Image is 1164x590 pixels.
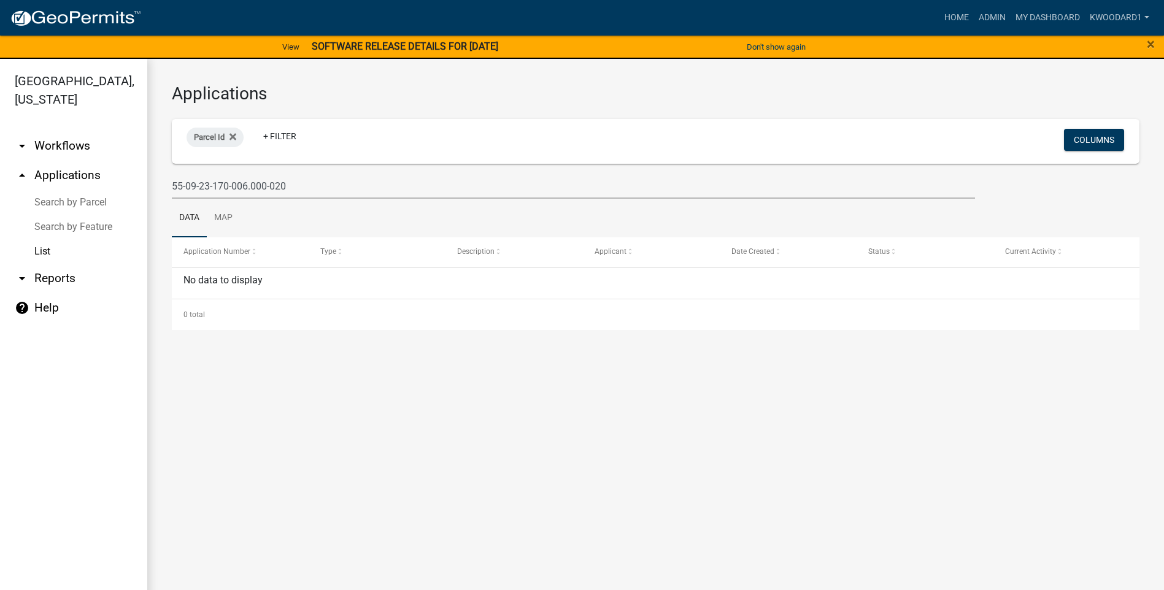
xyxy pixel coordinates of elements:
datatable-header-cell: Type [309,237,445,267]
a: Home [939,6,974,29]
span: Application Number [183,247,250,256]
a: View [277,37,304,57]
span: Applicant [595,247,626,256]
i: arrow_drop_down [15,139,29,153]
datatable-header-cell: Application Number [172,237,309,267]
span: Current Activity [1005,247,1056,256]
datatable-header-cell: Date Created [720,237,857,267]
a: Admin [974,6,1011,29]
span: Description [457,247,495,256]
a: + Filter [253,125,306,147]
button: Columns [1064,129,1124,151]
datatable-header-cell: Description [445,237,582,267]
button: Close [1147,37,1155,52]
input: Search for applications [172,174,975,199]
span: Date Created [731,247,774,256]
button: Don't show again [742,37,811,57]
span: Status [868,247,890,256]
h3: Applications [172,83,1139,104]
span: × [1147,36,1155,53]
a: Map [207,199,240,238]
i: arrow_drop_up [15,168,29,183]
div: 0 total [172,299,1139,330]
datatable-header-cell: Status [857,237,993,267]
strong: SOFTWARE RELEASE DETAILS FOR [DATE] [312,40,498,52]
a: kwoodard1 [1085,6,1154,29]
a: My Dashboard [1011,6,1085,29]
i: help [15,301,29,315]
datatable-header-cell: Applicant [582,237,719,267]
datatable-header-cell: Current Activity [993,237,1130,267]
a: Data [172,199,207,238]
span: Parcel Id [194,132,225,142]
div: No data to display [172,268,1139,299]
i: arrow_drop_down [15,271,29,286]
span: Type [320,247,336,256]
